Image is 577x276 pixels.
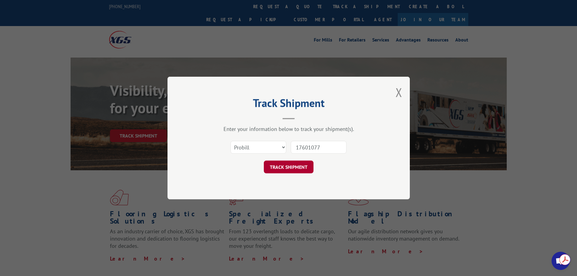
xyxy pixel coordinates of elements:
button: Close modal [396,84,402,100]
button: TRACK SHIPMENT [264,161,313,173]
input: Number(s) [291,141,347,154]
div: Open chat [552,252,570,270]
div: Enter your information below to track your shipment(s). [198,125,380,132]
h2: Track Shipment [198,99,380,110]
